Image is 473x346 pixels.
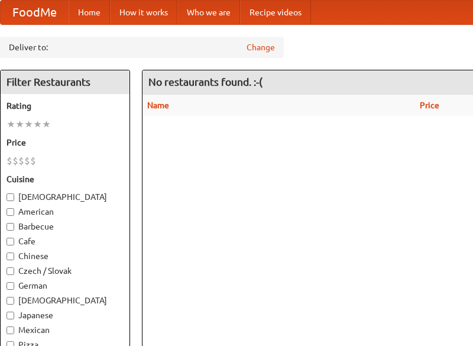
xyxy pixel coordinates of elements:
[7,173,124,185] h5: Cuisine
[7,265,124,277] label: Czech / Slovak
[7,118,15,131] li: ★
[7,100,124,112] h5: Rating
[110,1,177,24] a: How it works
[7,267,14,275] input: Czech / Slovak
[7,326,14,334] input: Mexican
[7,297,14,305] input: [DEMOGRAPHIC_DATA]
[177,1,240,24] a: Who we are
[42,118,51,131] li: ★
[30,154,36,167] li: $
[7,137,124,148] h5: Price
[7,154,12,167] li: $
[7,312,14,319] input: Japanese
[420,101,439,110] a: Price
[12,154,18,167] li: $
[7,221,124,232] label: Barbecue
[247,41,275,53] a: Change
[7,208,14,216] input: American
[33,118,42,131] li: ★
[7,223,14,231] input: Barbecue
[7,250,124,262] label: Chinese
[24,118,33,131] li: ★
[7,193,14,201] input: [DEMOGRAPHIC_DATA]
[7,280,124,292] label: German
[1,1,69,24] a: FoodMe
[148,76,263,88] ng-pluralize: No restaurants found. :-(
[7,282,14,290] input: German
[1,70,129,94] h4: Filter Restaurants
[147,101,169,110] a: Name
[24,154,30,167] li: $
[7,238,14,245] input: Cafe
[240,1,311,24] a: Recipe videos
[7,191,124,203] label: [DEMOGRAPHIC_DATA]
[7,295,124,306] label: [DEMOGRAPHIC_DATA]
[69,1,110,24] a: Home
[18,154,24,167] li: $
[15,118,24,131] li: ★
[7,253,14,260] input: Chinese
[7,235,124,247] label: Cafe
[7,206,124,218] label: American
[7,324,124,336] label: Mexican
[7,309,124,321] label: Japanese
